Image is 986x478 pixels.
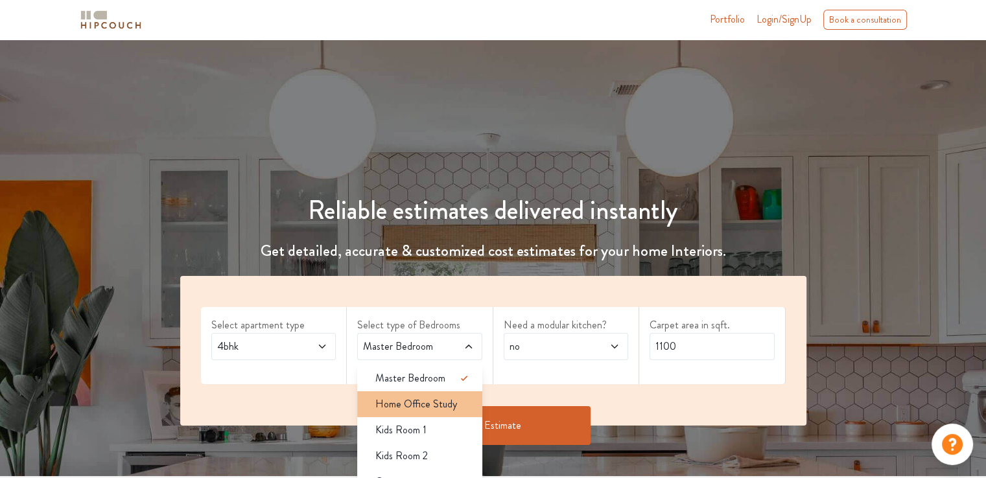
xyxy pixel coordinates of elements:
input: Enter area sqft [650,333,775,360]
span: Login/SignUp [757,12,812,27]
label: Carpet area in sqft. [650,317,775,333]
button: Get Estimate [396,406,591,445]
span: Kids Room 2 [375,448,428,464]
h4: Get detailed, accurate & customized cost estimates for your home Interiors. [172,242,814,260]
img: logo-horizontal.svg [78,8,143,31]
span: Kids Room 1 [375,422,427,438]
a: Portfolio [710,12,745,27]
span: no [507,339,592,354]
h1: Reliable estimates delivered instantly [172,195,814,226]
div: select 3 more room(s) [357,360,482,374]
span: Master Bedroom [375,370,445,386]
label: Need a modular kitchen? [504,317,629,333]
span: Master Bedroom [360,339,445,354]
label: Select type of Bedrooms [357,317,482,333]
label: Select apartment type [211,317,336,333]
span: 4bhk [215,339,299,354]
span: Home Office Study [375,396,457,412]
div: Book a consultation [823,10,907,30]
span: logo-horizontal.svg [78,5,143,34]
